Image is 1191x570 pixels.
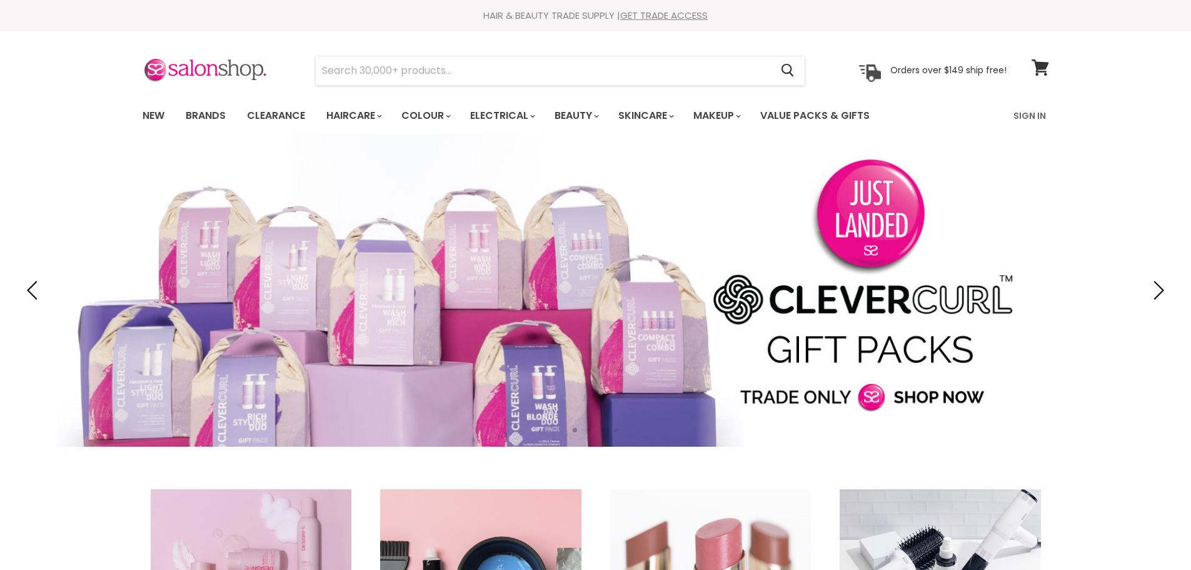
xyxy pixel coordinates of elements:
[461,103,543,129] a: Electrical
[600,428,605,432] li: Page dot 3
[586,428,591,432] li: Page dot 2
[127,98,1065,134] nav: Main
[545,103,606,129] a: Beauty
[620,9,708,22] a: GET TRADE ACCESS
[1144,278,1169,303] button: Next
[1006,103,1053,129] a: Sign In
[176,103,235,129] a: Brands
[684,103,748,129] a: Makeup
[317,103,389,129] a: Haircare
[316,56,771,85] input: Search
[133,98,943,134] ul: Main menu
[890,64,1007,76] p: Orders over $149 ship free!
[771,56,805,85] button: Search
[609,103,681,129] a: Skincare
[315,56,805,86] form: Product
[573,428,577,432] li: Page dot 1
[238,103,314,129] a: Clearance
[133,103,174,129] a: New
[614,428,618,432] li: Page dot 4
[127,9,1065,22] div: HAIR & BEAUTY TRADE SUPPLY |
[22,278,47,303] button: Previous
[751,103,879,129] a: Value Packs & Gifts
[392,103,458,129] a: Colour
